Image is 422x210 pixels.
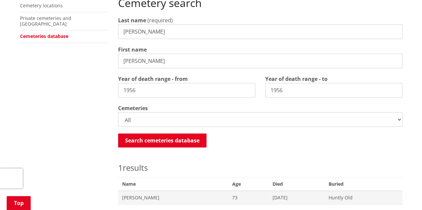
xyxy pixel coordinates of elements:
[118,162,123,173] span: 1
[118,83,255,98] input: e.g. 1860
[7,196,31,210] a: Top
[269,177,324,191] span: Died
[273,194,320,201] span: [DATE]
[20,15,71,27] a: Private cemeteries and [GEOGRAPHIC_DATA]
[122,194,224,201] span: [PERSON_NAME]
[324,177,402,191] span: Buried
[228,177,269,191] span: Age
[118,191,402,204] a: [PERSON_NAME] 73 [DATE] Huntly Old
[20,2,63,9] a: Cemetery locations
[118,177,228,191] span: Name
[391,182,415,206] iframe: Messenger Launcher
[118,133,206,147] button: Search cemeteries database
[118,104,148,112] label: Cemeteries
[328,194,398,201] span: Huntly Old
[118,24,402,39] input: e.g. Smith
[118,54,402,68] input: e.g. John
[20,33,68,39] a: Cemeteries database
[118,46,147,54] label: First name
[118,75,188,83] label: Year of death range - from
[265,83,402,98] input: e.g. 2025
[118,16,146,24] label: Last name
[265,75,328,83] label: Year of death range - to
[118,162,402,174] p: results
[232,194,265,201] span: 73
[147,17,173,24] span: (required)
